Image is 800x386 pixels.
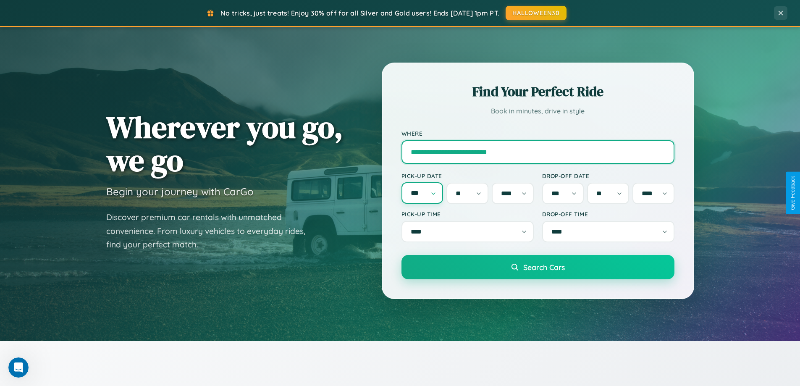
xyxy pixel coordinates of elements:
[401,210,534,218] label: Pick-up Time
[106,210,316,252] p: Discover premium car rentals with unmatched convenience. From luxury vehicles to everyday rides, ...
[401,82,674,101] h2: Find Your Perfect Ride
[220,9,499,17] span: No tricks, just treats! Enjoy 30% off for all Silver and Gold users! Ends [DATE] 1pm PT.
[106,185,254,198] h3: Begin your journey with CarGo
[401,130,674,137] label: Where
[542,210,674,218] label: Drop-off Time
[106,110,343,177] h1: Wherever you go, we go
[523,263,565,272] span: Search Cars
[542,172,674,179] label: Drop-off Date
[506,6,567,20] button: HALLOWEEN30
[790,176,796,210] div: Give Feedback
[401,172,534,179] label: Pick-up Date
[401,255,674,279] button: Search Cars
[8,357,29,378] iframe: Intercom live chat
[401,105,674,117] p: Book in minutes, drive in style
